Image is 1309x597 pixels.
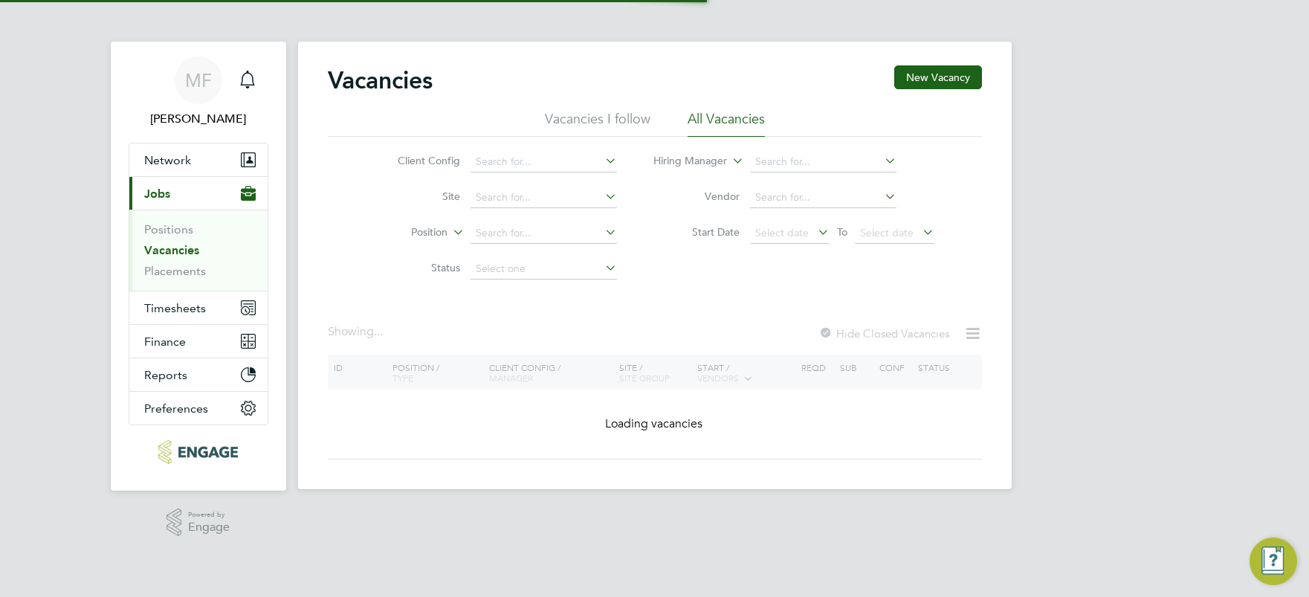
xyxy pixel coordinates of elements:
[144,335,186,349] span: Finance
[185,71,212,90] span: MF
[129,440,268,464] a: Go to home page
[129,57,268,128] a: MF[PERSON_NAME]
[129,325,268,358] button: Finance
[1250,538,1297,585] button: Engage Resource Center
[144,401,208,416] span: Preferences
[129,291,268,324] button: Timesheets
[129,358,268,391] button: Reports
[471,187,617,208] input: Search for...
[129,210,268,291] div: Jobs
[144,187,170,201] span: Jobs
[755,226,809,239] span: Select date
[144,301,206,315] span: Timesheets
[833,222,852,242] span: To
[144,243,199,257] a: Vacancies
[545,110,650,137] li: Vacancies I follow
[129,143,268,176] button: Network
[750,152,896,172] input: Search for...
[375,261,460,274] label: Status
[860,226,914,239] span: Select date
[362,225,447,240] label: Position
[328,65,433,95] h2: Vacancies
[129,177,268,210] button: Jobs
[129,110,268,128] span: Mitch Fox
[471,152,617,172] input: Search for...
[654,190,740,203] label: Vendor
[328,324,386,340] div: Showing
[374,324,383,339] span: ...
[750,187,896,208] input: Search for...
[188,521,230,534] span: Engage
[471,259,617,280] input: Select one
[818,326,949,341] label: Hide Closed Vacancies
[158,440,238,464] img: tr2rec-logo-retina.png
[688,110,765,137] li: All Vacancies
[111,42,286,491] nav: Main navigation
[641,154,727,169] label: Hiring Manager
[144,368,187,382] span: Reports
[375,190,460,203] label: Site
[144,222,193,236] a: Positions
[894,65,982,89] button: New Vacancy
[144,153,191,167] span: Network
[129,392,268,425] button: Preferences
[188,509,230,521] span: Powered by
[471,223,617,244] input: Search for...
[375,154,460,167] label: Client Config
[654,225,740,239] label: Start Date
[167,509,230,537] a: Powered byEngage
[144,264,206,278] a: Placements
